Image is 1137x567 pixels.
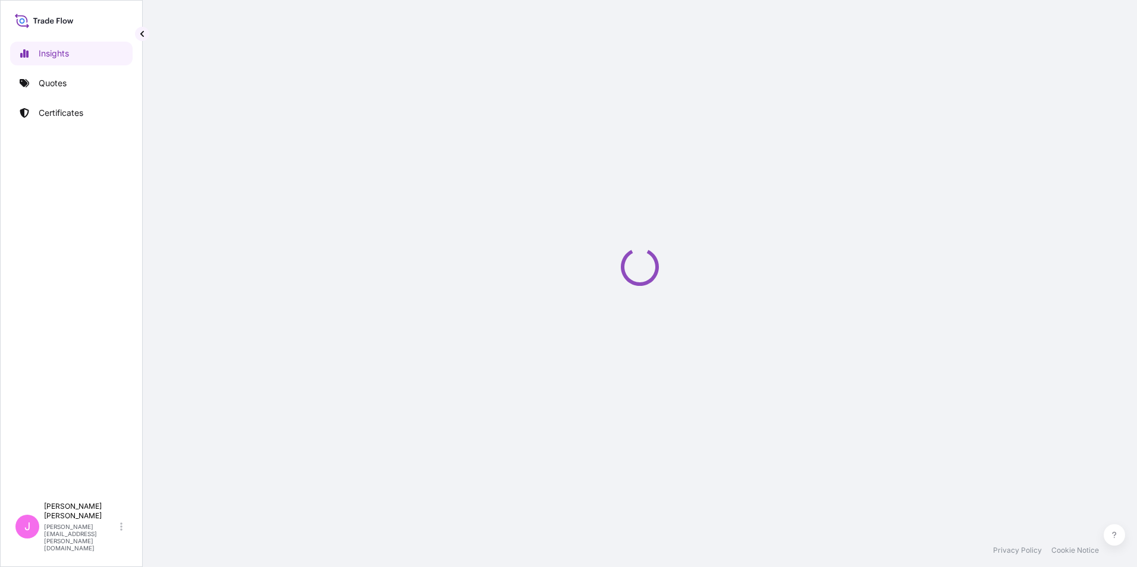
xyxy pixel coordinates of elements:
[44,502,118,521] p: [PERSON_NAME] [PERSON_NAME]
[24,521,30,533] span: J
[993,546,1042,555] a: Privacy Policy
[10,42,133,65] a: Insights
[10,71,133,95] a: Quotes
[1051,546,1099,555] a: Cookie Notice
[39,107,83,119] p: Certificates
[39,77,67,89] p: Quotes
[44,523,118,552] p: [PERSON_NAME][EMAIL_ADDRESS][PERSON_NAME][DOMAIN_NAME]
[39,48,69,59] p: Insights
[10,101,133,125] a: Certificates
